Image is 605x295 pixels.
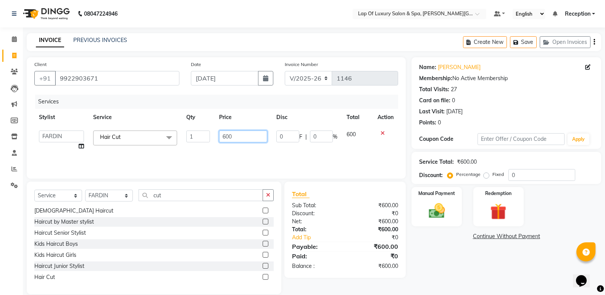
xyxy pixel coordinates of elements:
label: Invoice Number [285,61,318,68]
div: ₹0 [345,210,404,218]
div: Total Visits: [419,85,449,93]
input: Enter Offer / Coupon Code [478,133,565,145]
div: Last Visit: [419,108,445,116]
th: Disc [272,109,342,126]
span: | [305,133,307,141]
div: Balance : [286,262,345,270]
div: Services [35,95,404,109]
div: Membership: [419,74,452,82]
span: % [333,133,337,141]
div: Service Total: [419,158,454,166]
div: Discount: [286,210,345,218]
span: F [299,133,302,141]
div: Haircut Senior Stylist [34,229,86,237]
input: Search by Name/Mobile/Email/Code [55,71,179,85]
div: Card on file: [419,97,450,105]
div: Haircut by Master stylist [34,218,94,226]
div: No Active Membership [419,74,594,82]
a: x [121,134,124,140]
button: +91 [34,71,56,85]
div: Coupon Code [419,135,477,143]
a: INVOICE [36,34,64,47]
a: [PERSON_NAME] [438,63,481,71]
div: ₹600.00 [345,218,404,226]
div: Payable: [286,242,345,251]
label: Percentage [456,171,481,178]
button: Apply [568,134,589,145]
div: Points: [419,119,436,127]
span: Total [292,190,310,198]
b: 08047224946 [84,3,118,24]
a: PREVIOUS INVOICES [73,37,127,44]
div: ₹600.00 [345,202,404,210]
img: logo [19,3,72,24]
div: ₹600.00 [457,158,477,166]
div: 0 [452,97,455,105]
div: Haircut Junior Stylist [34,262,84,270]
div: Discount: [419,171,443,179]
div: ₹600.00 [345,242,404,251]
div: 27 [451,85,457,93]
th: Qty [182,109,215,126]
div: ₹600.00 [345,226,404,234]
label: Manual Payment [418,190,455,197]
label: Fixed [492,171,504,178]
span: 600 [347,131,356,138]
a: Continue Without Payment [413,232,600,240]
div: 0 [438,119,441,127]
th: Service [89,109,182,126]
img: _cash.svg [424,202,450,220]
div: ₹0 [345,251,404,261]
span: Hair Cut [100,134,121,140]
button: Open Invoices [540,36,590,48]
div: Sub Total: [286,202,345,210]
label: Redemption [485,190,511,197]
div: Total: [286,226,345,234]
div: Paid: [286,251,345,261]
div: Kids Haircut Boys [34,240,78,248]
button: Create New [463,36,507,48]
button: Save [510,36,537,48]
th: Action [373,109,398,126]
a: Add Tip [286,234,355,242]
div: [DATE] [446,108,463,116]
div: Kids Haircut Girls [34,251,76,259]
th: Stylist [34,109,89,126]
th: Total [342,109,373,126]
th: Price [215,109,271,126]
div: [DEMOGRAPHIC_DATA] Haircut [34,207,113,215]
div: Hair Cut [34,273,55,281]
label: Client [34,61,47,68]
div: ₹0 [355,234,404,242]
input: Search or Scan [139,189,263,201]
label: Date [191,61,201,68]
div: ₹600.00 [345,262,404,270]
div: Name: [419,63,436,71]
div: Net: [286,218,345,226]
iframe: chat widget [573,264,597,287]
span: Reception [565,10,590,18]
img: _gift.svg [485,202,511,222]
